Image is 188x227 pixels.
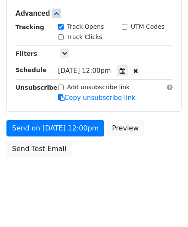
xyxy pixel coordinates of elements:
strong: Tracking [15,24,44,30]
strong: Filters [15,50,37,57]
h5: Advanced [15,9,173,18]
label: Track Opens [67,22,104,31]
iframe: Chat Widget [145,186,188,227]
strong: Schedule [15,67,46,73]
a: Send on [DATE] 12:00pm [6,120,104,136]
label: Add unsubscribe link [67,83,130,92]
strong: Unsubscribe [15,84,58,91]
label: UTM Codes [131,22,164,31]
a: Copy unsubscribe link [58,94,136,102]
label: Track Clicks [67,33,102,42]
a: Send Test Email [6,141,72,157]
span: [DATE] 12:00pm [58,67,111,75]
a: Preview [106,120,144,136]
